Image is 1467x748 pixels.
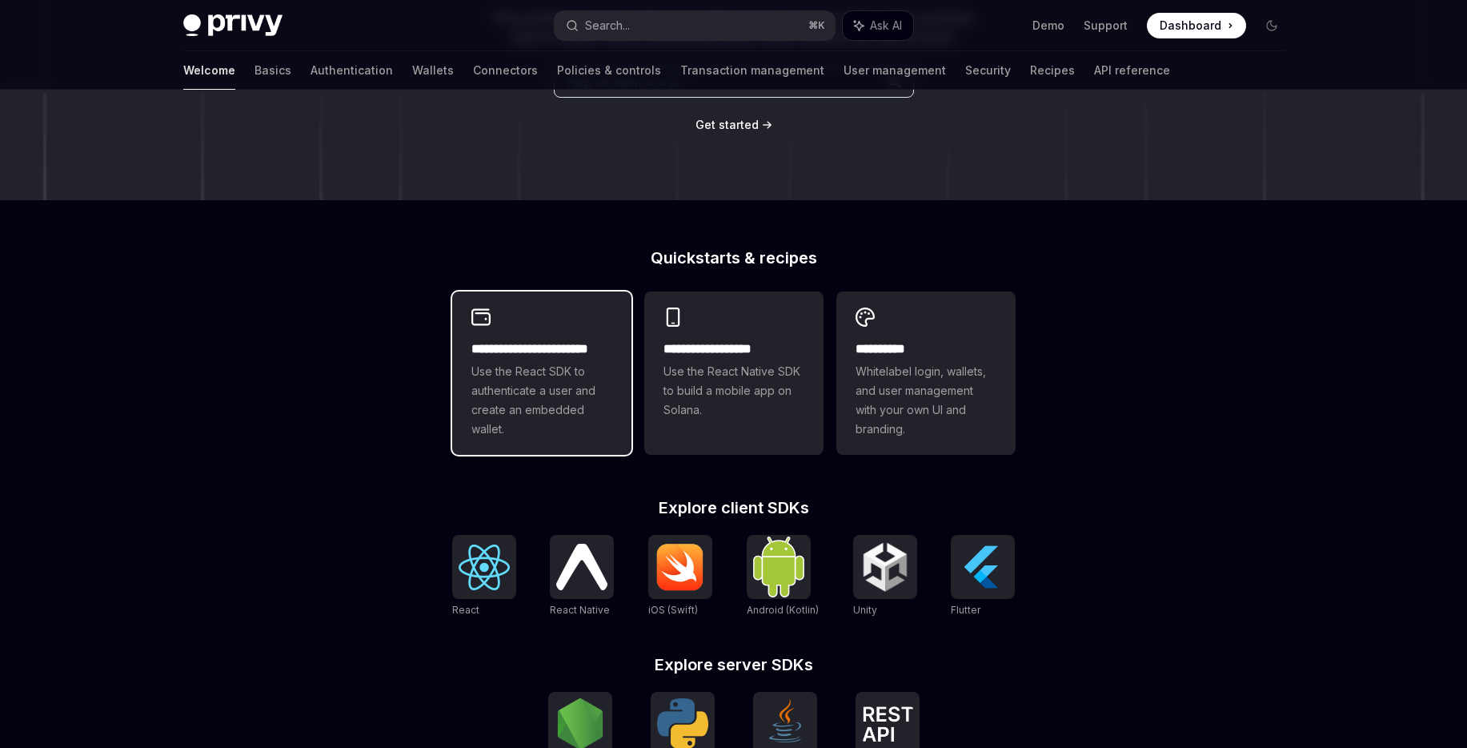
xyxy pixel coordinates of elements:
a: API reference [1094,51,1170,90]
button: Search...⌘K [555,11,835,40]
a: Transaction management [680,51,824,90]
a: Demo [1032,18,1064,34]
a: Get started [695,117,759,133]
span: Flutter [951,604,980,616]
a: iOS (Swift)iOS (Swift) [648,535,712,618]
img: Android (Kotlin) [753,537,804,597]
a: Authentication [311,51,393,90]
span: ⌘ K [808,19,825,32]
span: Dashboard [1160,18,1221,34]
img: Unity [860,541,911,593]
img: dark logo [183,14,283,37]
span: Whitelabel login, wallets, and user management with your own UI and branding. [856,362,996,439]
img: Flutter [957,541,1008,593]
img: React [459,545,510,590]
img: React Native [556,544,607,589]
span: Use the React Native SDK to build a mobile app on Solana. [663,362,804,420]
a: Connectors [473,51,538,90]
a: Wallets [412,51,454,90]
h2: Explore server SDKs [452,657,1016,673]
a: Policies & controls [557,51,661,90]
span: Android (Kotlin) [747,604,819,616]
button: Toggle dark mode [1259,13,1285,38]
h2: Explore client SDKs [452,500,1016,516]
a: UnityUnity [853,535,917,618]
span: Unity [853,604,877,616]
a: Welcome [183,51,235,90]
h2: Quickstarts & recipes [452,250,1016,266]
a: **** *****Whitelabel login, wallets, and user management with your own UI and branding. [836,292,1016,455]
img: REST API [862,706,913,742]
a: Recipes [1030,51,1075,90]
a: Basics [255,51,291,90]
span: Use the React SDK to authenticate a user and create an embedded wallet. [471,362,612,439]
span: React Native [550,604,610,616]
a: **** **** **** ***Use the React Native SDK to build a mobile app on Solana. [644,292,824,455]
a: Support [1084,18,1128,34]
img: iOS (Swift) [655,543,706,591]
span: iOS (Swift) [648,604,698,616]
a: User management [844,51,946,90]
a: ReactReact [452,535,516,618]
a: Dashboard [1147,13,1246,38]
a: Android (Kotlin)Android (Kotlin) [747,535,819,618]
a: FlutterFlutter [951,535,1015,618]
span: React [452,604,479,616]
div: Search... [585,16,630,35]
button: Ask AI [843,11,913,40]
span: Ask AI [870,18,902,34]
span: Get started [695,118,759,131]
a: React NativeReact Native [550,535,614,618]
a: Security [965,51,1011,90]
